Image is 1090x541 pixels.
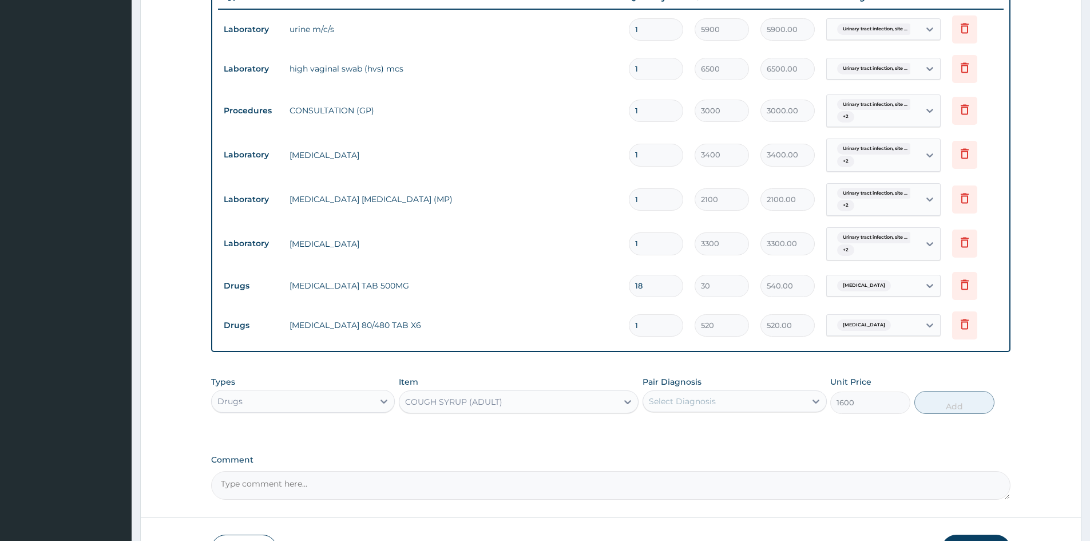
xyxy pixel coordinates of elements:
[837,244,854,256] span: + 2
[217,396,243,407] div: Drugs
[837,143,913,155] span: Urinary tract infection, site ...
[643,376,701,388] label: Pair Diagnosis
[284,18,623,41] td: urine m/c/s
[218,58,284,80] td: Laboratory
[649,396,716,407] div: Select Diagnosis
[284,99,623,122] td: CONSULTATION (GP)
[399,376,418,388] label: Item
[405,396,502,408] div: COUGH SYRUP (ADULT)
[284,232,623,255] td: [MEDICAL_DATA]
[284,57,623,80] td: high vaginal swab (hvs) mcs
[284,274,623,297] td: [MEDICAL_DATA] TAB 500MG
[837,319,891,331] span: [MEDICAL_DATA]
[837,63,913,74] span: Urinary tract infection, site ...
[284,144,623,167] td: [MEDICAL_DATA]
[218,100,284,121] td: Procedures
[211,377,235,387] label: Types
[830,376,871,388] label: Unit Price
[837,99,913,110] span: Urinary tract infection, site ...
[211,455,1010,465] label: Comment
[837,200,854,211] span: + 2
[218,189,284,210] td: Laboratory
[837,280,891,291] span: [MEDICAL_DATA]
[218,19,284,40] td: Laboratory
[218,233,284,254] td: Laboratory
[218,275,284,297] td: Drugs
[837,156,854,167] span: + 2
[837,23,913,35] span: Urinary tract infection, site ...
[914,391,994,414] button: Add
[837,232,913,243] span: Urinary tract infection, site ...
[837,188,913,199] span: Urinary tract infection, site ...
[218,315,284,336] td: Drugs
[284,314,623,337] td: [MEDICAL_DATA] 80/480 TAB X6
[218,144,284,165] td: Laboratory
[284,188,623,211] td: [MEDICAL_DATA] [MEDICAL_DATA] (MP)
[837,111,854,123] span: + 2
